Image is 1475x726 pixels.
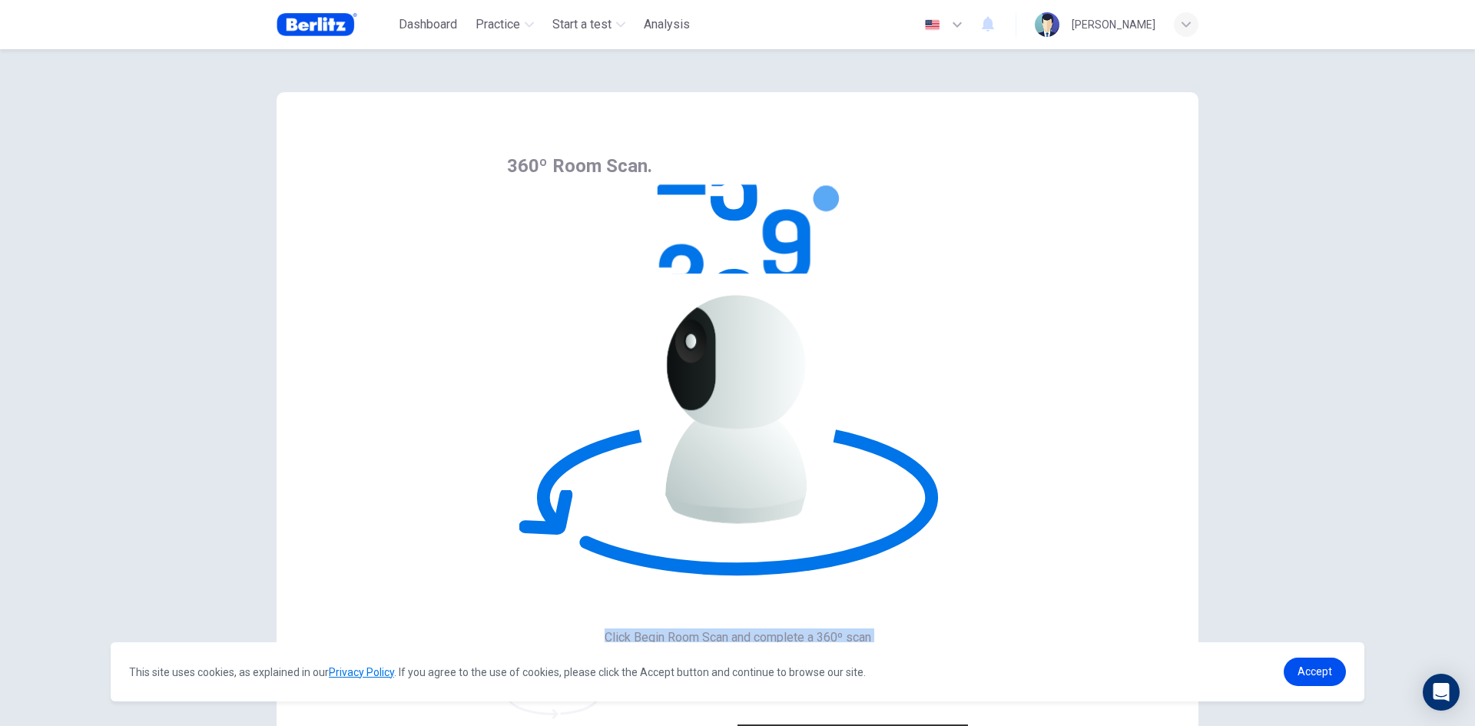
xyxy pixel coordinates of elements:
[277,9,393,40] a: Berlitz Brasil logo
[507,628,968,647] span: Click Begin Room Scan and complete a 360º scan
[638,11,696,38] button: Analysis
[129,666,866,678] span: This site uses cookies, as explained in our . If you agree to the use of cookies, please click th...
[1298,665,1332,678] span: Accept
[1035,12,1059,37] img: Profile picture
[546,11,631,38] button: Start a test
[1284,658,1346,686] a: dismiss cookie message
[644,15,690,34] span: Analysis
[329,666,394,678] a: Privacy Policy
[1423,674,1460,711] div: Open Intercom Messenger
[1072,15,1155,34] div: [PERSON_NAME]
[507,155,652,177] span: 360º Room Scan.
[111,642,1364,701] div: cookieconsent
[469,11,540,38] button: Practice
[552,15,612,34] span: Start a test
[476,15,520,34] span: Practice
[399,15,457,34] span: Dashboard
[393,11,463,38] button: Dashboard
[277,9,357,40] img: Berlitz Brasil logo
[638,11,696,38] div: You need a license to access this content
[923,19,942,31] img: en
